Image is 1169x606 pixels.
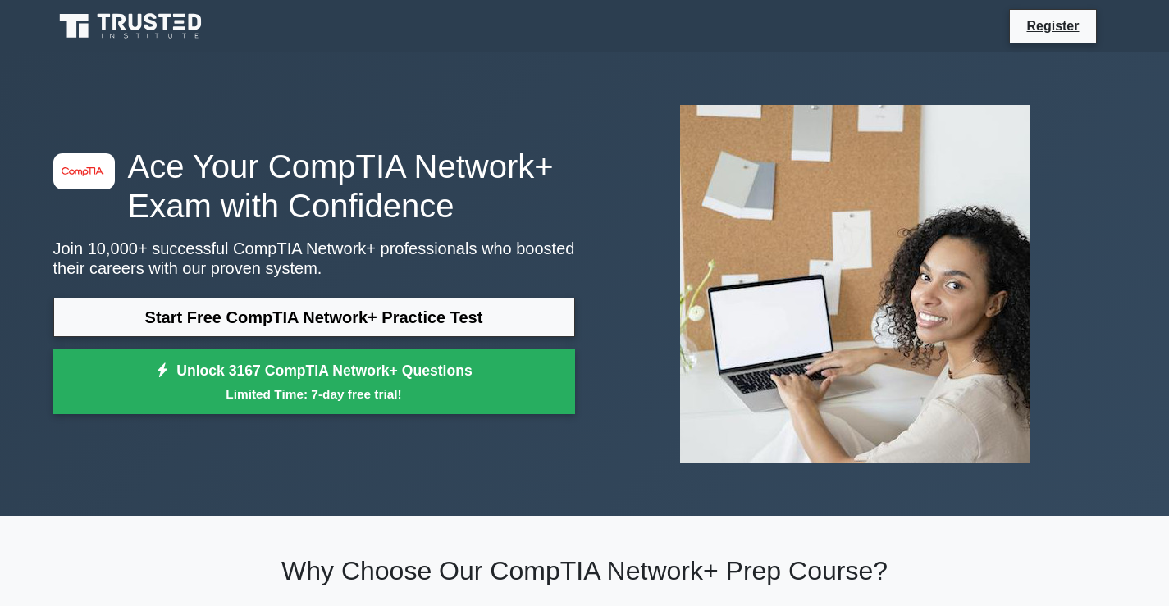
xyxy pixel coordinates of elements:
[74,385,555,403] small: Limited Time: 7-day free trial!
[53,555,1116,586] h2: Why Choose Our CompTIA Network+ Prep Course?
[53,239,575,278] p: Join 10,000+ successful CompTIA Network+ professionals who boosted their careers with our proven ...
[53,298,575,337] a: Start Free CompTIA Network+ Practice Test
[53,147,575,226] h1: Ace Your CompTIA Network+ Exam with Confidence
[53,349,575,415] a: Unlock 3167 CompTIA Network+ QuestionsLimited Time: 7-day free trial!
[1016,16,1089,36] a: Register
